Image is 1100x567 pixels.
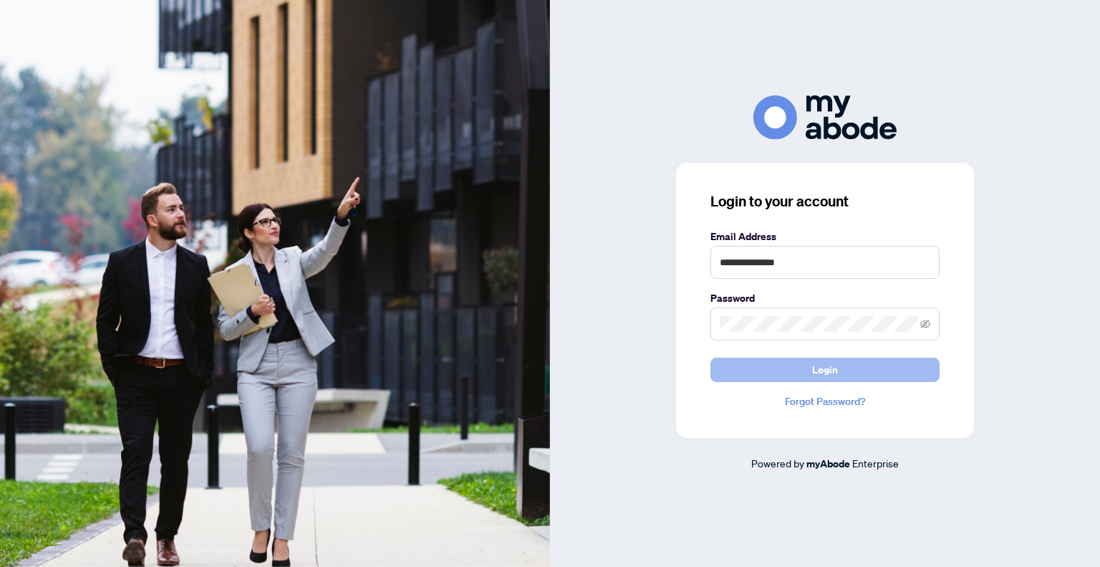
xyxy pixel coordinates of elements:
label: Email Address [710,229,940,244]
button: Login [710,358,940,382]
img: ma-logo [753,95,897,139]
span: Powered by [751,457,804,470]
span: eye-invisible [920,319,930,329]
h3: Login to your account [710,191,940,211]
a: myAbode [806,456,850,472]
span: Login [812,358,838,381]
label: Password [710,290,940,306]
span: Enterprise [852,457,899,470]
a: Forgot Password? [710,394,940,409]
